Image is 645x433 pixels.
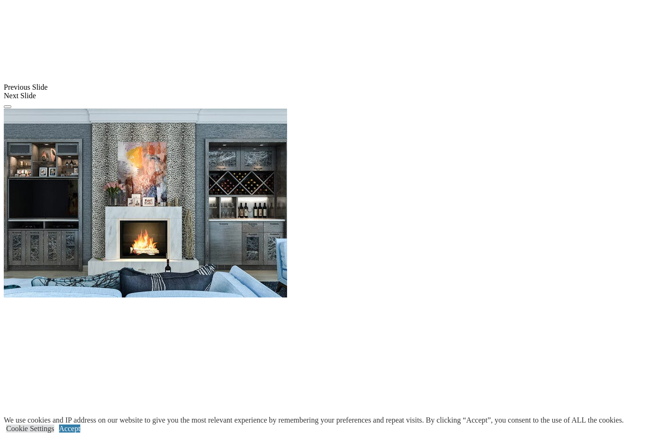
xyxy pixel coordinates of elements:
div: Next Slide [4,92,641,100]
a: Accept [59,425,80,433]
a: Cookie Settings [6,425,54,433]
button: Click here to pause slide show [4,105,11,108]
div: We use cookies and IP address on our website to give you the most relevant experience by remember... [4,416,624,425]
img: Banner for mobile view [4,109,287,297]
div: Previous Slide [4,83,641,92]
